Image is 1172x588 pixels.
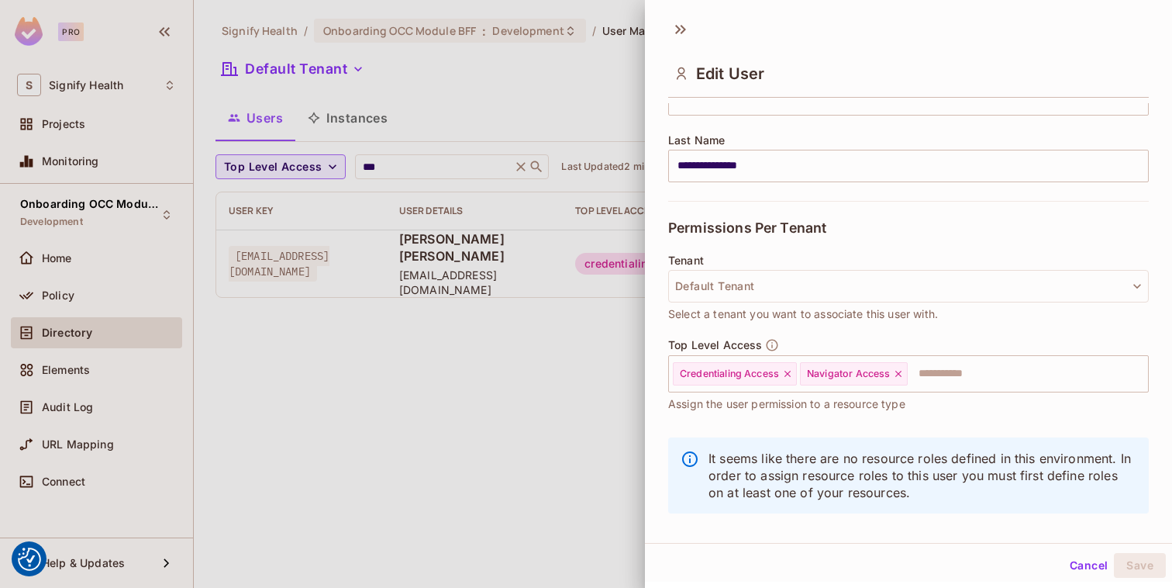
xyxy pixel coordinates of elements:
[1063,553,1114,578] button: Cancel
[668,339,762,351] span: Top Level Access
[807,368,890,380] span: Navigator Access
[18,548,41,571] img: Revisit consent button
[696,64,764,83] span: Edit User
[668,306,938,323] span: Select a tenant you want to associate this user with.
[668,220,826,236] span: Permissions Per Tenant
[708,450,1136,501] p: It seems like there are no resource roles defined in this environment. In order to assign resourc...
[800,362,908,386] div: Navigator Access
[680,368,779,380] span: Credentialing Access
[668,254,704,267] span: Tenant
[673,362,797,386] div: Credentialing Access
[668,134,725,147] span: Last Name
[668,270,1149,303] button: Default Tenant
[1114,553,1166,578] button: Save
[668,396,905,413] span: Assign the user permission to a resource type
[18,548,41,571] button: Consent Preferences
[1140,372,1143,375] button: Open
